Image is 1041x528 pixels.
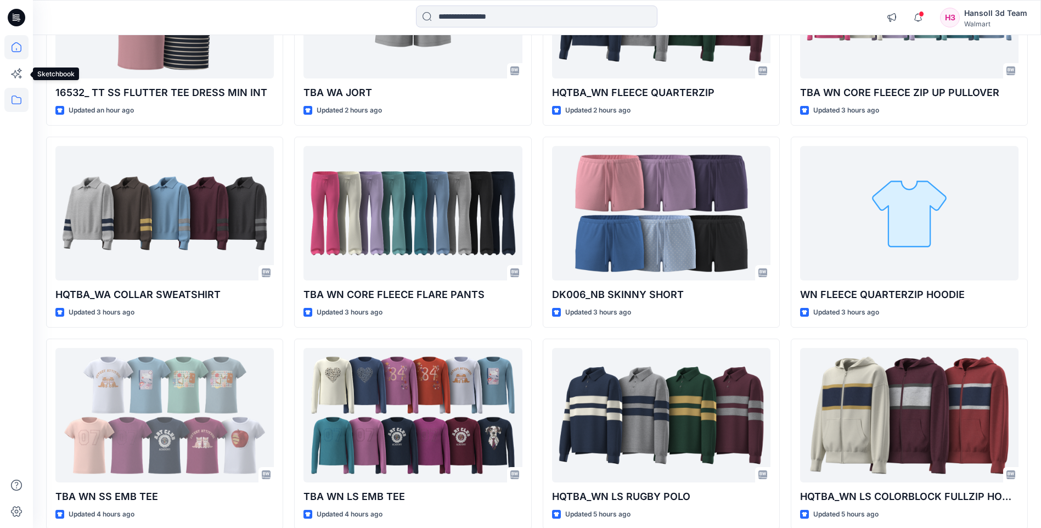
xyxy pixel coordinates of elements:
[552,146,770,280] a: DK006_NB SKINNY SHORT
[303,287,522,302] p: TBA WN CORE FLEECE FLARE PANTS
[303,489,522,504] p: TBA WN LS EMB TEE
[800,85,1019,100] p: TBA WN CORE FLEECE ZIP UP PULLOVER
[813,307,879,318] p: Updated 3 hours ago
[55,287,274,302] p: HQTBA_WA COLLAR SWEATSHIRT
[552,287,770,302] p: DK006_NB SKINNY SHORT
[317,509,382,520] p: Updated 4 hours ago
[69,509,134,520] p: Updated 4 hours ago
[964,20,1027,28] div: Walmart
[552,348,770,482] a: HQTBA_WN LS RUGBY POLO
[813,509,879,520] p: Updated 5 hours ago
[55,489,274,504] p: TBA WN SS EMB TEE
[303,348,522,482] a: TBA WN LS EMB TEE
[303,146,522,280] a: TBA WN CORE FLEECE FLARE PANTS
[552,489,770,504] p: HQTBA_WN LS RUGBY POLO
[317,307,382,318] p: Updated 3 hours ago
[69,307,134,318] p: Updated 3 hours ago
[964,7,1027,20] div: Hansoll 3d Team
[55,85,274,100] p: 16532_ TT SS FLUTTER TEE DRESS MIN INT
[800,287,1019,302] p: WN FLEECE QUARTERZIP HOODIE
[317,105,382,116] p: Updated 2 hours ago
[565,509,631,520] p: Updated 5 hours ago
[565,307,631,318] p: Updated 3 hours ago
[813,105,879,116] p: Updated 3 hours ago
[565,105,631,116] p: Updated 2 hours ago
[55,146,274,280] a: HQTBA_WA COLLAR SWEATSHIRT
[552,85,770,100] p: HQTBA_WN FLEECE QUARTERZIP
[800,146,1019,280] a: WN FLEECE QUARTERZIP HOODIE
[800,348,1019,482] a: HQTBA_WN LS COLORBLOCK FULLZIP HOODIE
[800,489,1019,504] p: HQTBA_WN LS COLORBLOCK FULLZIP HOODIE
[55,348,274,482] a: TBA WN SS EMB TEE
[940,8,960,27] div: H3
[69,105,134,116] p: Updated an hour ago
[303,85,522,100] p: TBA WA JORT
